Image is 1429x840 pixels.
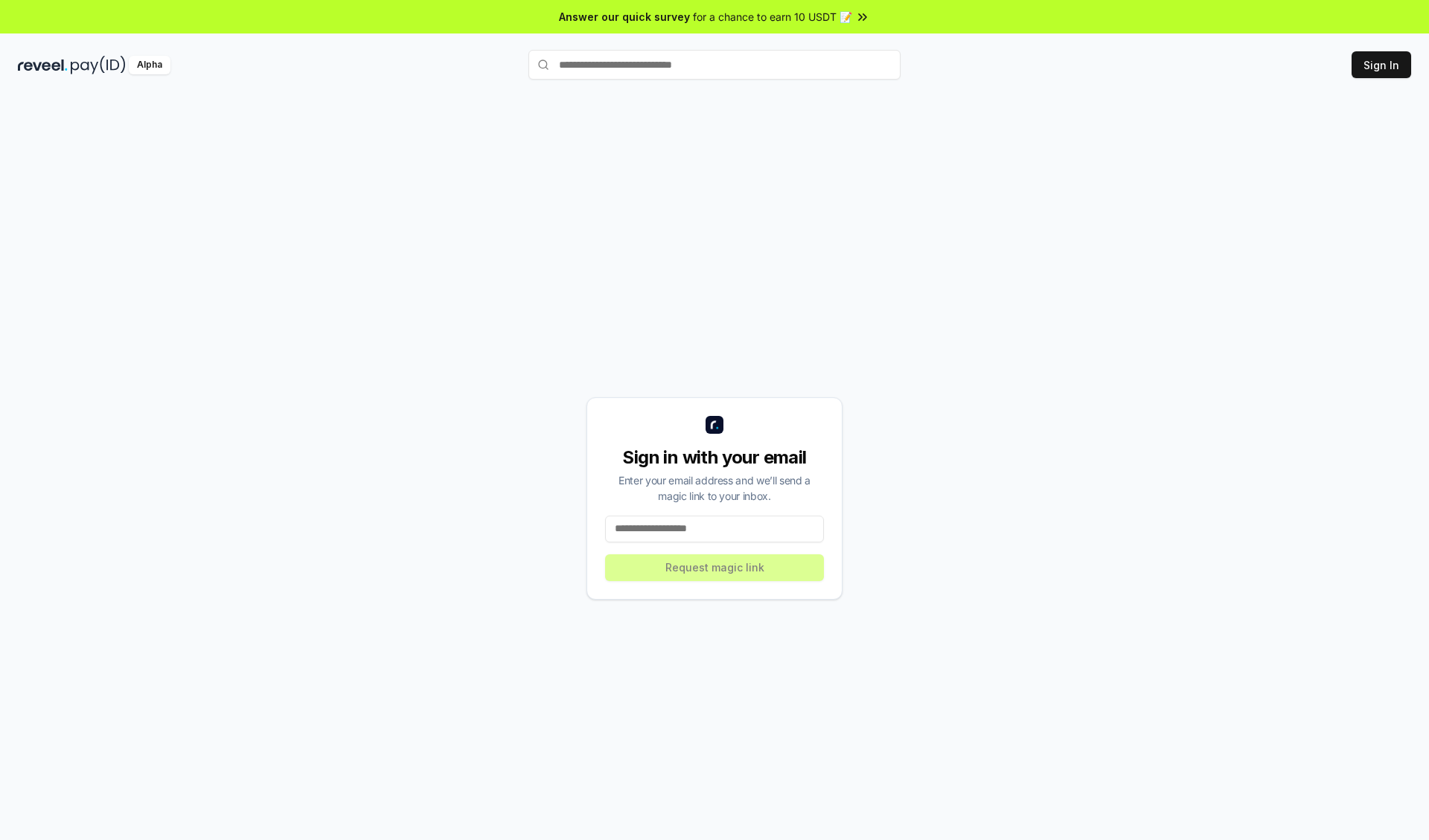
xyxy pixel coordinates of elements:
span: Answer our quick survey [559,9,690,25]
img: reveel_dark [18,56,68,74]
button: Sign In [1352,51,1411,78]
img: pay_id [71,56,126,74]
img: logo_small [706,416,723,434]
div: Enter your email address and we’ll send a magic link to your inbox. [605,472,824,504]
span: for a chance to earn 10 USDT 📝 [693,9,852,25]
div: Alpha [129,56,170,74]
div: Sign in with your email [605,446,824,469]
